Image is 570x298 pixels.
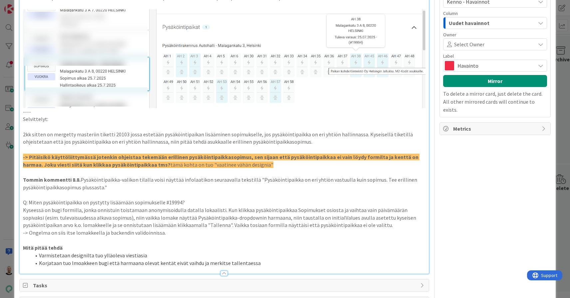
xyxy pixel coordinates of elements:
img: image.png [23,9,426,108]
span: Owner [443,32,456,37]
span: Tasks [33,281,417,289]
p: -> Ongelma on siis itse lomakkeella ja backendin validoinnissa. [23,229,426,237]
p: Q: Miten pysäköintipaikka on pystytty lisäämään sopimukselle #19994? [23,199,426,206]
strong: Tommin kommentti 8.8. [23,176,81,183]
span: Support [14,1,30,9]
p: Pysäköintipaikka-valikon tilalla voisi näyttää infolaatikon seuraavalla tekstillä "Pysäköintipaik... [23,176,426,191]
span: Column [443,11,458,16]
p: 2kk sitten on mergetty masteriin tiketti 20103 jossa estetään pysäköintipaikan lisääminen sopimuk... [23,131,426,146]
strong: Mitä pitää tehdä [23,244,63,251]
li: Korjataan tuo lmoakkeen bugi että harmaana olevat kentät eivät vaihdu ja merkitse tallentaessa [31,259,426,267]
p: Kyseessä on bugi formilla, jonka onnistuin toistamaan anonymisoidulla datalla lokaalisti. Kun kli... [23,206,426,229]
span: tämä kohta on tuo "vaatinee vähän designia" [170,161,273,168]
li: Varmistetaan designilta tuo ylläoleva viestiasia [31,252,426,259]
span: Label [443,54,454,58]
span: Select Owner [454,40,484,48]
span: Metrics [453,125,538,133]
p: To delete a mirror card, just delete the card. All other mirrored cards will continue to exists. [443,90,547,114]
button: Mirror [443,75,547,87]
span: Uudet havainnot [449,19,489,27]
p: ---- [23,108,426,116]
button: Uudet havainnot [443,17,547,29]
span: Havainto [457,61,532,70]
p: Selvittelyt: [23,115,426,123]
strong: -> Pitäisikö käyttöliittymässä jotenkin ohjeistaa tekemään erillinen pysäköintipaikkasopimus, sen... [23,154,420,168]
